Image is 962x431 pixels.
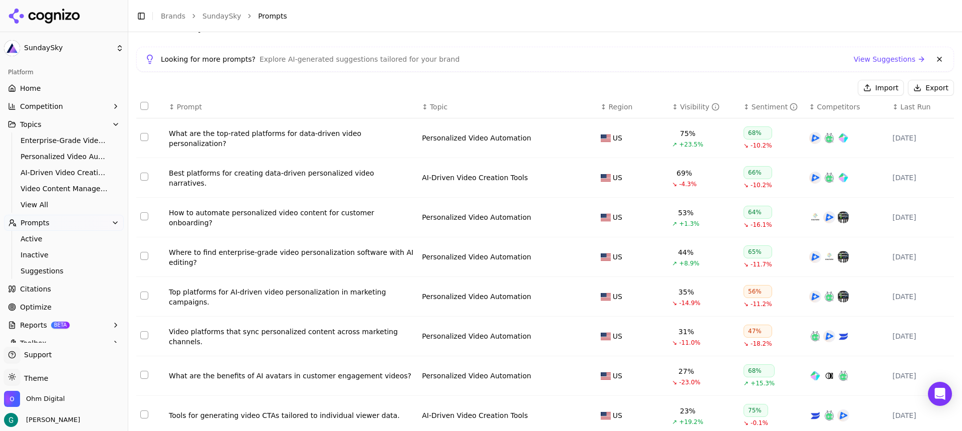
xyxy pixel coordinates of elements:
a: Brands [161,12,185,20]
img: synthesia [837,291,849,303]
span: ↘ [744,141,749,150]
span: Prompt [177,102,202,112]
div: 53% [678,208,693,218]
img: US flag [601,253,611,261]
span: Prompts [258,11,287,21]
span: ↘ [744,419,749,427]
th: Last Run [888,96,954,118]
span: View All [21,200,108,210]
a: How to automate personalized video content for customer onboarding? [169,208,414,228]
div: 66% [744,166,772,179]
div: ↕Competitors [809,102,884,112]
button: Import [858,80,904,96]
span: Reports [20,320,47,330]
span: +19.2% [679,418,703,426]
img: US flag [601,372,611,380]
img: idomoo [809,132,821,144]
span: Active [21,234,108,244]
img: synthesia [837,251,849,263]
span: AI-Driven Video Creation Tools [21,168,108,178]
button: Select row 1 [140,133,148,141]
div: ↕Region [601,102,664,112]
a: Personalized Video Automation [422,212,531,222]
button: Select row 2 [140,173,148,181]
span: ↗ [672,140,677,149]
a: What are the benefits of AI avatars in customer engagement videos? [169,371,414,381]
span: BETA [51,322,70,329]
img: kaltura [809,211,821,223]
div: 64% [744,206,772,219]
div: ↕Prompt [169,102,414,112]
img: vidyard [837,370,849,382]
a: Video Content Management Systems [17,182,112,196]
a: Best platforms for creating data-driven personalized video narratives. [169,168,414,188]
a: SundaySky [202,11,241,21]
span: Enterprise-Grade Video Distribution [21,135,108,146]
div: ↕Visibility [672,102,736,112]
a: Optimize [4,299,124,315]
span: ↘ [744,300,749,308]
span: -4.3% [679,180,696,188]
th: Region [597,96,668,118]
img: heygen [837,132,849,144]
a: Personalized Video Automation [422,371,531,381]
span: ↗ [744,379,749,387]
a: AI-Driven Video Creation Tools [17,166,112,180]
div: 35% [678,287,694,297]
span: Citations [20,284,51,294]
div: Visibility [680,102,719,112]
span: US [613,133,622,143]
span: Inactive [21,250,108,260]
span: Topics [20,119,42,129]
img: wistia [809,409,821,421]
div: 47% [744,325,772,338]
button: Select row 8 [140,410,148,418]
div: What are the top-rated platforms for data-driven video personalization? [169,128,414,149]
th: Competitors [805,96,888,118]
div: 44% [678,247,693,257]
img: vidyard [823,409,835,421]
a: Personalized Video Automation [17,150,112,164]
a: Home [4,80,124,96]
span: +8.9% [679,259,699,267]
a: Inactive [17,248,112,262]
div: 68% [744,126,772,139]
div: 31% [678,327,694,337]
button: Select row 7 [140,371,148,379]
img: vidyard [809,330,821,342]
span: Topic [430,102,447,112]
span: Explore AI-generated suggestions tailored for your brand [260,54,459,64]
div: 56% [744,285,772,298]
span: Last Run [900,102,930,112]
span: Competitors [817,102,860,112]
a: Enterprise-Grade Video Distribution [17,133,112,148]
div: 65% [744,245,772,258]
img: US flag [601,214,611,221]
a: View Suggestions [854,54,925,64]
a: View All [17,198,112,212]
img: Ohm Digital [4,391,20,407]
th: sentiment [740,96,805,118]
img: Gwynne Ohm [4,413,18,427]
img: vidyard [823,291,835,303]
div: Personalized Video Automation [422,331,531,341]
span: ↗ [672,259,677,267]
button: Prompts [4,215,124,231]
div: AI-Driven Video Creation Tools [422,173,528,183]
div: [DATE] [892,133,950,143]
div: Where to find enterprise-grade video personalization software with AI editing? [169,247,414,267]
div: [DATE] [892,212,950,222]
img: US flag [601,174,611,182]
span: Optimize [20,302,52,312]
div: ↕Topic [422,102,593,112]
a: Video platforms that sync personalized content across marketing channels. [169,327,414,347]
span: Support [20,350,52,360]
button: Select row 5 [140,292,148,300]
span: -10.2% [751,141,772,150]
span: US [613,371,622,381]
